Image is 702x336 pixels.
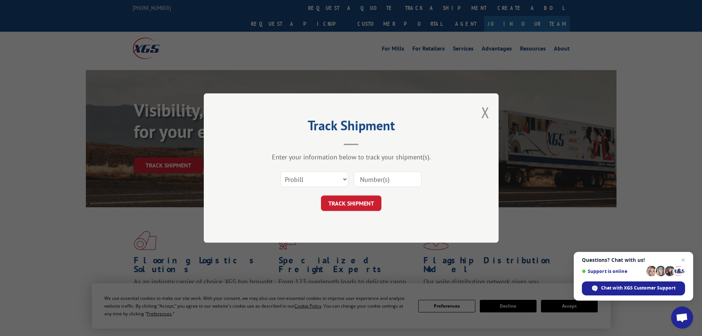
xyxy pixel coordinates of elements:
[679,256,688,264] span: Close chat
[671,306,693,329] div: Open chat
[354,172,422,187] input: Number(s)
[582,269,644,274] span: Support is online
[241,120,462,134] h2: Track Shipment
[321,195,381,211] button: TRACK SHIPMENT
[582,281,685,295] div: Chat with XGS Customer Support
[601,285,675,291] span: Chat with XGS Customer Support
[481,103,489,122] button: Close modal
[582,257,685,263] span: Questions? Chat with us!
[241,153,462,161] div: Enter your information below to track your shipment(s).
